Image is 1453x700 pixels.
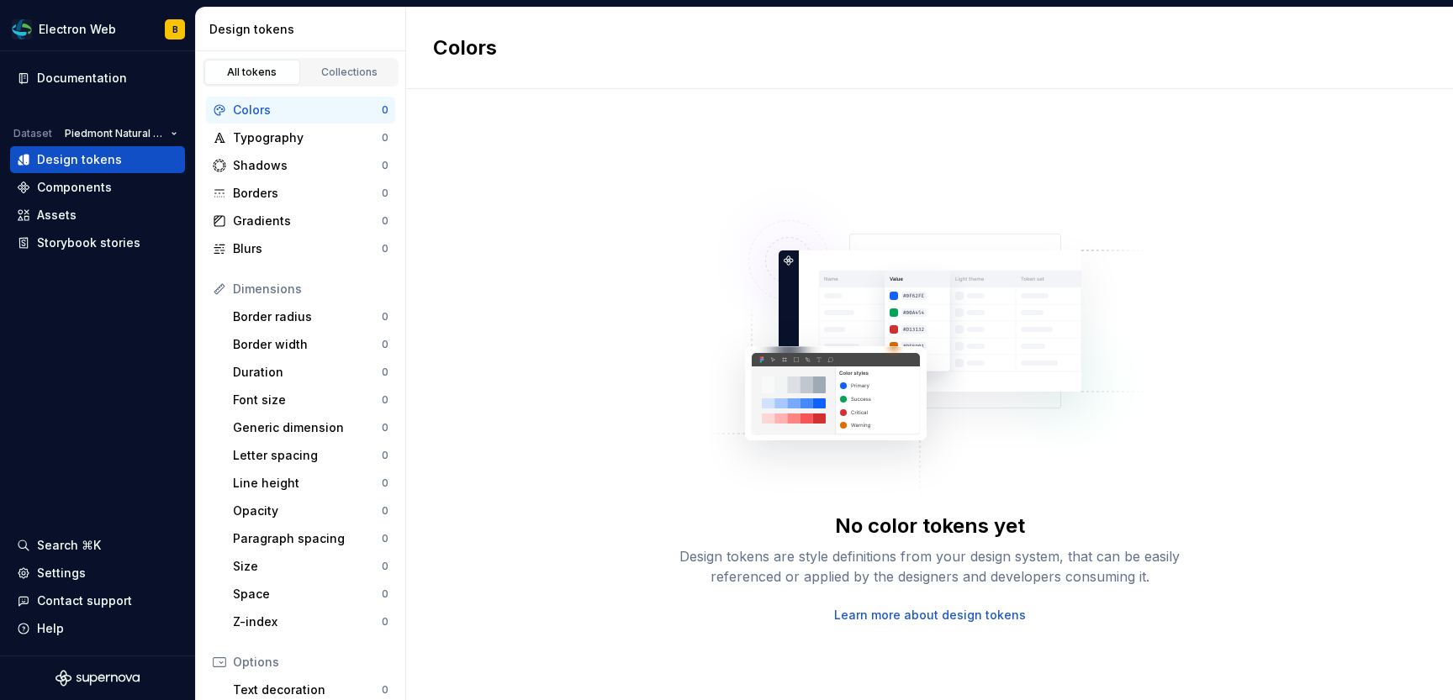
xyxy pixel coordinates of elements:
a: Border radius0 [226,303,395,330]
a: Z-index0 [226,608,395,635]
div: Z-index [233,613,382,630]
a: Space0 [226,581,395,608]
a: Colors0 [206,97,395,124]
button: Contact support [10,587,185,614]
div: Size [233,558,382,575]
div: Space [233,586,382,603]
div: Duration [233,364,382,381]
a: Duration0 [226,359,395,386]
div: Assets [37,207,77,224]
a: Learn more about design tokens [834,607,1026,624]
div: 0 [382,393,388,407]
div: Electron Web [39,21,116,38]
div: 0 [382,615,388,629]
div: Design tokens are style definitions from your design system, that can be easily referenced or app... [661,546,1199,587]
a: Border width0 [226,331,395,358]
div: 0 [382,310,388,324]
div: Text decoration [233,682,382,698]
div: Help [37,620,64,637]
a: Paragraph spacing0 [226,525,395,552]
div: 0 [382,366,388,379]
div: 0 [382,242,388,255]
h2: Colors [433,34,497,61]
img: f6f21888-ac52-4431-a6ea-009a12e2bf23.png [12,19,32,39]
div: Line height [233,475,382,492]
svg: Supernova Logo [55,670,140,687]
div: Contact support [37,592,132,609]
div: 0 [382,214,388,228]
div: Colors [233,102,382,118]
div: 0 [382,587,388,601]
a: Settings [10,560,185,587]
div: Borders [233,185,382,202]
div: Border width [233,336,382,353]
a: Letter spacing0 [226,442,395,469]
div: Border radius [233,308,382,325]
div: Letter spacing [233,447,382,464]
div: 0 [382,560,388,573]
div: 0 [382,103,388,117]
div: Search ⌘K [37,537,101,554]
div: 0 [382,338,388,351]
a: Documentation [10,65,185,92]
button: Help [10,615,185,642]
div: Dataset [13,127,52,140]
div: 0 [382,683,388,697]
div: B [172,23,178,36]
div: 0 [382,532,388,545]
button: Piedmont Natural Gas [57,122,185,145]
a: Components [10,174,185,201]
div: Dimensions [233,281,388,297]
a: Storybook stories [10,229,185,256]
a: Design tokens [10,146,185,173]
a: Typography0 [206,124,395,151]
span: Piedmont Natural Gas [65,127,164,140]
a: Gradients0 [206,208,395,234]
div: 0 [382,187,388,200]
div: Gradients [233,213,382,229]
div: Options [233,654,388,671]
div: 0 [382,159,388,172]
a: Shadows0 [206,152,395,179]
div: Shadows [233,157,382,174]
div: Blurs [233,240,382,257]
div: Paragraph spacing [233,530,382,547]
div: Documentation [37,70,127,87]
a: Line height0 [226,470,395,497]
a: Generic dimension0 [226,414,395,441]
div: 0 [382,421,388,434]
div: 0 [382,131,388,145]
div: Generic dimension [233,419,382,436]
div: Font size [233,392,382,408]
div: Opacity [233,503,382,519]
a: Opacity0 [226,497,395,524]
div: Storybook stories [37,234,140,251]
div: Components [37,179,112,196]
a: Size0 [226,553,395,580]
div: All tokens [210,66,294,79]
div: Design tokens [209,21,399,38]
div: Settings [37,565,86,582]
div: Design tokens [37,151,122,168]
button: Search ⌘K [10,532,185,559]
div: No color tokens yet [835,513,1025,539]
button: Electron WebB [3,11,192,47]
a: Font size0 [226,387,395,413]
div: 0 [382,449,388,462]
div: Collections [308,66,392,79]
div: 0 [382,476,388,490]
a: Assets [10,202,185,229]
div: 0 [382,504,388,518]
a: Blurs0 [206,235,395,262]
a: Borders0 [206,180,395,207]
div: Typography [233,129,382,146]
